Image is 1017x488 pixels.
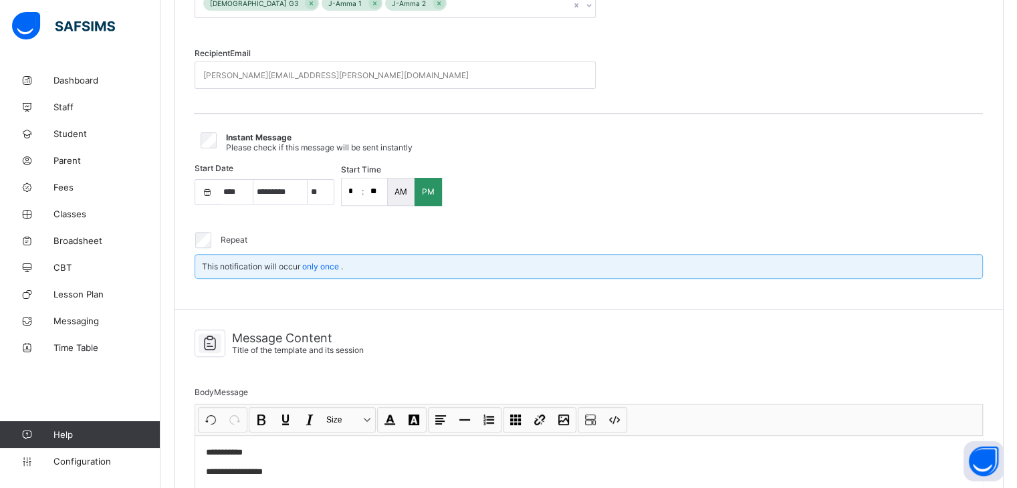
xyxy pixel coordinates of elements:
[195,163,233,173] span: Start Date
[53,102,160,112] span: Staff
[199,408,222,431] button: Undo
[53,456,160,467] span: Configuration
[202,261,343,271] span: This notification will occur .
[964,441,1004,481] button: Open asap
[195,387,248,397] span: Body Message
[274,408,297,431] button: Underline
[53,182,160,193] span: Fees
[53,289,160,299] span: Lesson Plan
[528,408,551,431] button: Link
[232,345,364,355] span: Title of the template and its session
[403,408,425,431] button: Highlight Color
[250,408,273,431] button: Bold
[552,408,575,431] button: Image
[378,408,401,431] button: Font Color
[394,187,407,197] p: AM
[322,408,374,431] button: Size
[341,164,381,174] span: Start time
[12,12,115,40] img: safsims
[579,408,602,431] button: Show blocks
[226,142,413,152] span: Please check if this message will be sent instantly
[453,408,476,431] button: Horizontal line
[298,408,321,431] button: Italic
[232,331,364,345] span: Message Content
[362,187,364,197] p: :
[422,187,435,197] p: PM
[53,155,160,166] span: Parent
[53,342,160,353] span: Time Table
[195,48,251,58] span: Recipient Email
[226,132,292,142] span: Instant Message
[53,128,160,139] span: Student
[53,262,160,273] span: CBT
[53,316,160,326] span: Messaging
[302,261,339,271] span: only once
[504,408,527,431] button: Table
[223,408,246,431] button: Redo
[53,209,160,219] span: Classes
[221,235,247,245] label: Repeat
[53,429,160,440] span: Help
[603,408,626,431] button: Code view
[203,62,469,88] div: [PERSON_NAME][EMAIL_ADDRESS][PERSON_NAME][DOMAIN_NAME]
[477,408,500,431] button: List
[53,235,160,246] span: Broadsheet
[53,75,160,86] span: Dashboard
[429,408,452,431] button: Align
